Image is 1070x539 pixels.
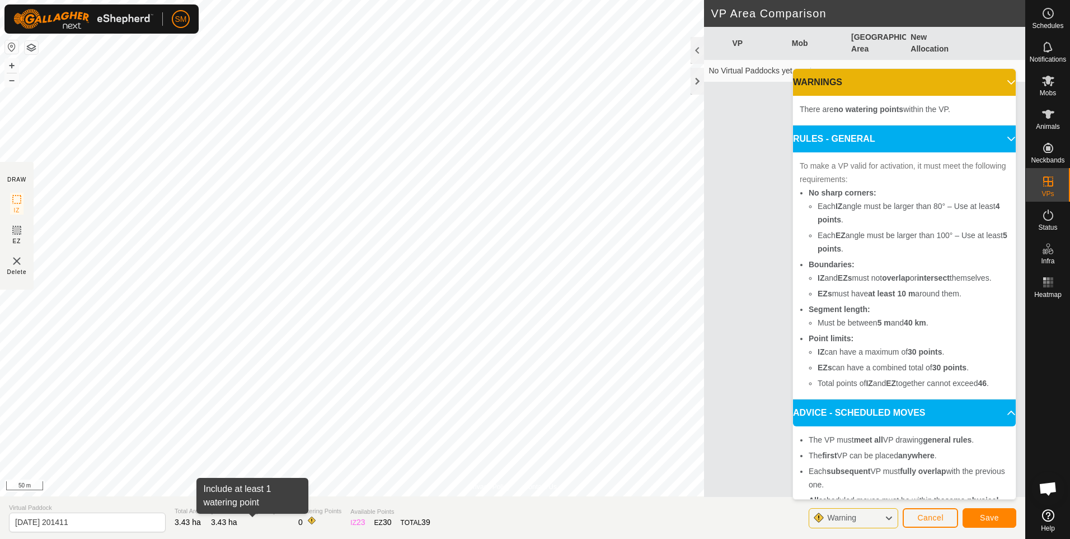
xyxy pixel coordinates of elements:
[818,287,1009,300] li: must have around them.
[809,305,870,314] b: Segment length:
[809,496,819,505] b: All
[827,513,856,522] span: Warning
[827,467,871,476] b: subsequent
[704,60,1025,82] td: No Virtual Paddocks yet, now.
[524,482,557,492] a: Contact Us
[818,377,1009,390] li: Total points of and together cannot exceed .
[898,451,935,460] b: anywhere
[809,464,1009,491] li: Each VP must with the previous one.
[10,254,24,268] img: VP
[838,273,852,282] b: EZs
[793,126,1016,152] p-accordion-header: RULES - GENERAL
[963,508,1016,528] button: Save
[980,513,999,522] span: Save
[818,273,824,282] b: IZ
[882,273,910,282] b: overlap
[822,451,837,460] b: first
[818,271,1009,285] li: and must not or themselves.
[468,482,510,492] a: Privacy Policy
[298,518,303,527] span: 0
[923,435,972,444] b: general rules
[5,73,18,87] button: –
[818,363,832,372] b: EZs
[900,467,946,476] b: fully overlap
[800,161,1006,184] span: To make a VP valid for activation, it must meet the following requirements:
[836,231,846,240] b: EZ
[350,517,365,528] div: IZ
[800,105,950,114] span: There are within the VP.
[401,517,430,528] div: TOTAL
[917,513,944,522] span: Cancel
[793,152,1016,399] p-accordion-content: RULES - GENERAL
[809,449,1009,462] li: The VP can be placed .
[834,105,903,114] b: no watering points
[175,507,202,516] span: Total Area
[1026,505,1070,536] a: Help
[917,273,949,282] b: intersect
[5,40,18,54] button: Reset Map
[7,268,27,276] span: Delete
[13,237,21,245] span: EZ
[793,399,1016,426] p-accordion-header: ADVICE - SCHEDULED MOVES
[794,66,831,75] a: create one
[1038,224,1057,231] span: Status
[7,175,26,184] div: DRAW
[793,406,925,420] span: ADVICE - SCHEDULED MOVES
[1041,258,1054,264] span: Infra
[1041,190,1054,197] span: VPs
[818,202,1000,224] b: 4 points
[818,316,1009,329] li: Must be between and .
[903,508,958,528] button: Cancel
[809,334,853,343] b: Point limits:
[877,318,891,327] b: 5 m
[175,13,187,25] span: SM
[793,69,1016,96] p-accordion-header: WARNINGS
[793,96,1016,125] p-accordion-content: WARNINGS
[932,363,966,372] b: 30 points
[356,518,365,527] span: 23
[421,518,430,527] span: 39
[809,188,876,197] b: No sharp corners:
[1031,157,1064,164] span: Neckbands
[728,27,787,60] th: VP
[383,518,392,527] span: 30
[1032,22,1063,29] span: Schedules
[978,379,987,388] b: 46
[886,379,896,388] b: EZ
[818,199,1009,226] li: Each angle must be larger than 80° – Use at least .
[211,507,289,516] span: [GEOGRAPHIC_DATA] Area
[350,507,430,517] span: Available Points
[787,27,847,60] th: Mob
[1036,123,1060,130] span: Animals
[866,379,872,388] b: IZ
[818,361,1009,374] li: can have a combined total of .
[793,132,875,146] span: RULES - GENERAL
[5,59,18,72] button: +
[1041,525,1055,532] span: Help
[904,318,926,327] b: 40 km
[793,426,1016,529] p-accordion-content: ADVICE - SCHEDULED MOVES
[906,27,965,60] th: New Allocation
[1030,56,1066,63] span: Notifications
[25,41,38,54] button: Map Layers
[818,347,824,356] b: IZ
[854,435,883,444] b: meet all
[298,507,341,516] span: Watering Points
[13,9,153,29] img: Gallagher Logo
[1034,291,1062,298] span: Heatmap
[793,76,842,89] span: WARNINGS
[818,289,832,298] b: EZs
[868,289,915,298] b: at least 10 m
[847,27,906,60] th: [GEOGRAPHIC_DATA] Area
[374,517,392,528] div: EZ
[711,7,1025,20] h2: VP Area Comparison
[818,229,1009,255] li: Each angle must be larger than 100° – Use at least .
[818,345,1009,359] li: can have a maximum of .
[809,260,855,269] b: Boundaries:
[836,202,842,211] b: IZ
[809,494,1009,521] li: scheduled moves must be within the .
[1040,90,1056,96] span: Mobs
[908,347,942,356] b: 30 points
[818,231,1007,253] b: 5 points
[14,206,20,215] span: IZ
